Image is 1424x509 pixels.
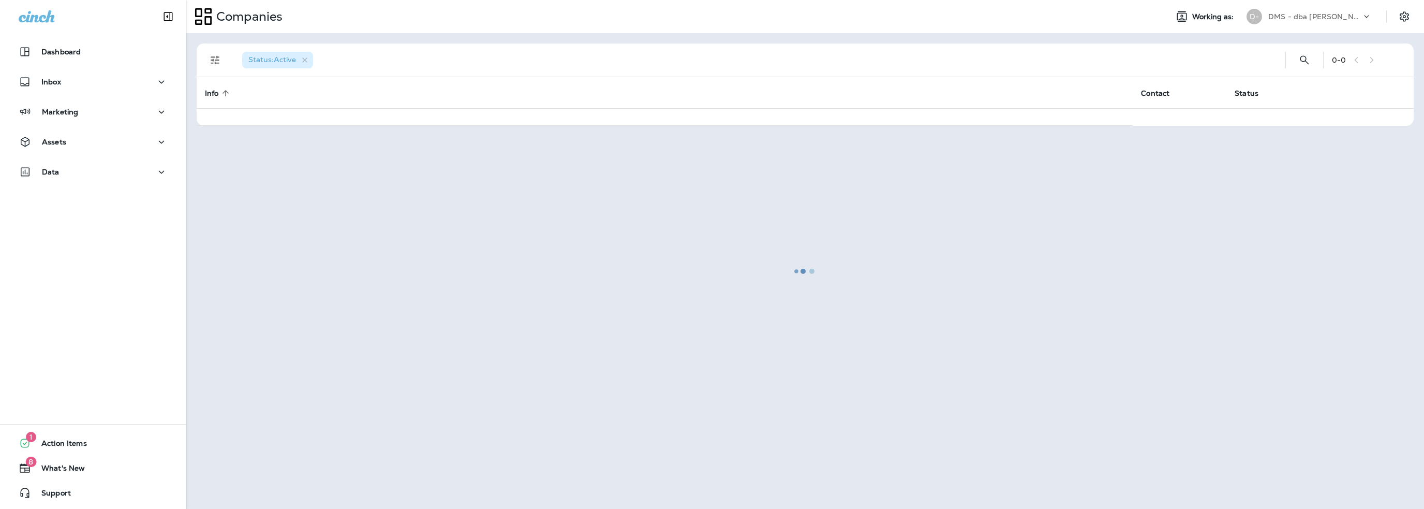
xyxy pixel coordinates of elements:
button: Assets [10,132,176,152]
button: Inbox [10,71,176,92]
span: 1 [26,432,36,442]
p: Companies [212,9,283,24]
button: 8What's New [10,458,176,478]
button: Collapse Sidebar [154,6,183,27]
p: Assets [42,138,66,146]
div: D- [1247,9,1262,24]
button: Marketing [10,101,176,122]
button: Dashboard [10,41,176,62]
span: What's New [31,464,85,476]
button: Data [10,162,176,182]
span: Support [31,489,71,501]
p: Inbox [41,78,61,86]
p: DMS - dba [PERSON_NAME] [1268,12,1361,21]
p: Marketing [42,108,78,116]
span: Working as: [1192,12,1236,21]
button: Settings [1395,7,1414,26]
p: Data [42,168,60,176]
p: Dashboard [41,48,81,56]
span: Action Items [31,439,87,452]
button: 1Action Items [10,433,176,454]
span: 8 [25,457,36,467]
button: Support [10,483,176,503]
